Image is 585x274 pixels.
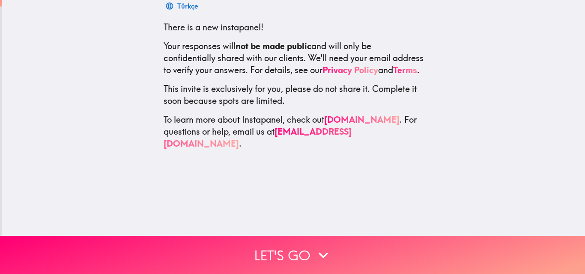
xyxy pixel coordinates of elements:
a: Terms [393,65,417,75]
b: not be made public [236,41,311,51]
a: [EMAIL_ADDRESS][DOMAIN_NAME] [164,126,352,149]
p: This invite is exclusively for you, please do not share it. Complete it soon because spots are li... [164,83,424,107]
a: [DOMAIN_NAME] [324,114,400,125]
a: Privacy Policy [322,65,378,75]
p: To learn more about Instapanel, check out . For questions or help, email us at . [164,114,424,150]
p: Your responses will and will only be confidentially shared with our clients. We'll need your emai... [164,40,424,76]
span: There is a new instapanel! [164,22,263,32]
